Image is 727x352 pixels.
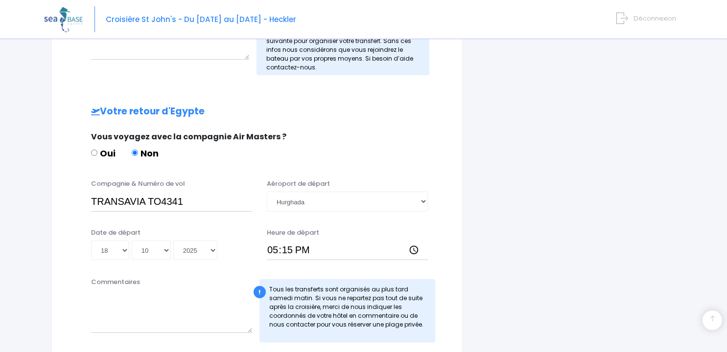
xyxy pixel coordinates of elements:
[91,150,97,156] input: Oui
[91,147,116,160] label: Oui
[267,179,330,189] label: Aéroport de départ
[91,179,185,189] label: Compagnie & Numéro de vol
[633,14,676,23] span: Déconnexion
[259,279,435,343] div: Tous les transferts sont organisés au plus tard samedi matin. Si vous ne repartez pas tout de sui...
[132,150,138,156] input: Non
[91,277,140,287] label: Commentaires
[267,228,319,238] label: Heure de départ
[71,106,443,117] h2: Votre retour d'Egypte
[106,14,296,24] span: Croisière St John's - Du [DATE] au [DATE] - Heckler
[254,286,266,298] div: !
[257,4,429,75] div: Si votre vol atterri avant samedi midi : merci de noter impérativement les coordonnés de votre hô...
[91,131,286,142] span: Vous voyagez avec la compagnie Air Masters ?
[91,228,141,238] label: Date de départ
[132,147,159,160] label: Non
